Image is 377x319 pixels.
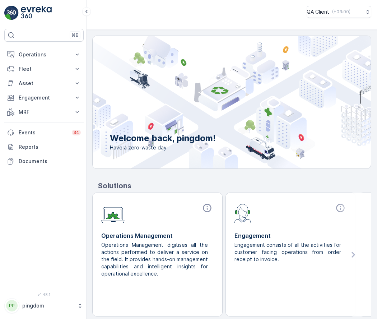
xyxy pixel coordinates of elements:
[4,91,84,105] button: Engagement
[19,51,69,58] p: Operations
[4,298,84,313] button: PPpingdom
[98,180,371,191] p: Solutions
[4,76,84,91] button: Asset
[19,143,81,151] p: Reports
[73,130,79,135] p: 34
[4,47,84,62] button: Operations
[307,6,371,18] button: QA Client(+03:00)
[19,65,69,73] p: Fleet
[307,8,329,15] p: QA Client
[71,32,79,38] p: ⌘B
[19,158,81,165] p: Documents
[4,105,84,119] button: MRF
[22,302,74,309] p: pingdom
[60,36,371,168] img: city illustration
[234,241,341,263] p: Engagement consists of all the activities for customer facing operations from order receipt to in...
[110,144,216,151] span: Have a zero-waste day
[101,231,214,240] p: Operations Management
[19,94,69,101] p: Engagement
[4,140,84,154] a: Reports
[19,80,69,87] p: Asset
[101,203,125,223] img: module-icon
[110,133,216,144] p: Welcome back, pingdom!
[4,154,84,168] a: Documents
[19,108,69,116] p: MRF
[4,6,19,20] img: logo
[4,125,84,140] a: Events34
[19,129,68,136] p: Events
[4,62,84,76] button: Fleet
[21,6,52,20] img: logo_light-DOdMpM7g.png
[4,292,84,297] span: v 1.48.1
[234,231,347,240] p: Engagement
[332,9,350,15] p: ( +03:00 )
[101,241,208,277] p: Operations Management digitises all the actions performed to deliver a service on the field. It p...
[234,203,251,223] img: module-icon
[6,300,18,311] div: PP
